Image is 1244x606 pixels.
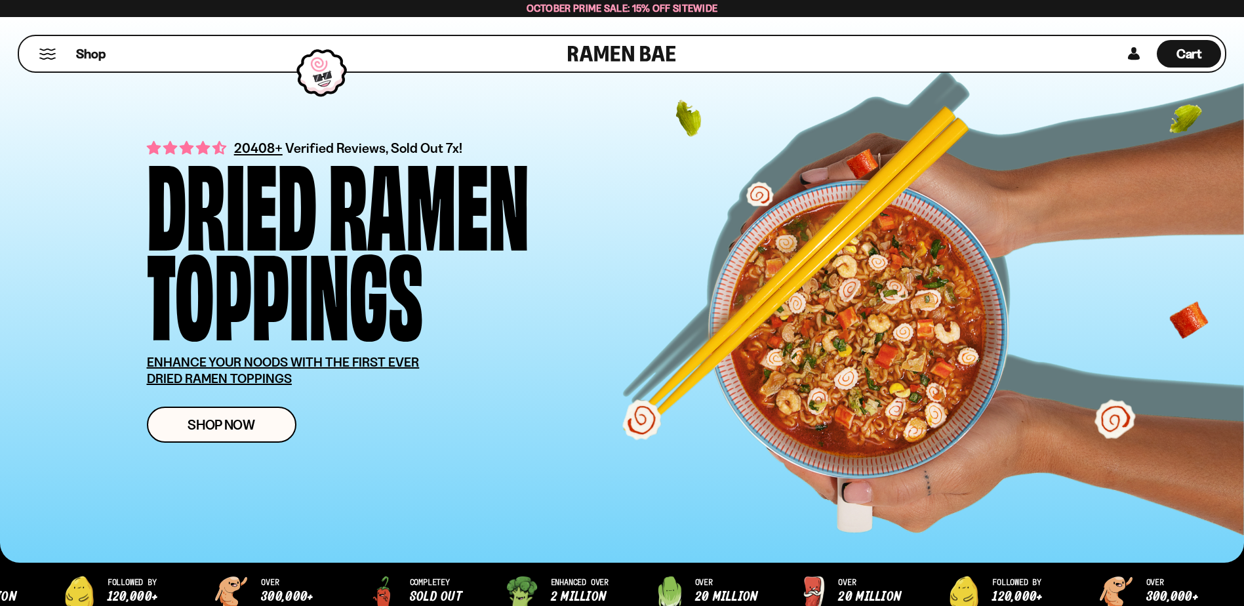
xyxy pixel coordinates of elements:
[39,49,56,60] button: Mobile Menu Trigger
[147,354,420,386] u: ENHANCE YOUR NOODS WITH THE FIRST EVER DRIED RAMEN TOPPINGS
[527,2,718,14] span: October Prime Sale: 15% off Sitewide
[1157,36,1221,71] div: Cart
[147,245,423,334] div: Toppings
[76,45,106,63] span: Shop
[76,40,106,68] a: Shop
[188,418,255,432] span: Shop Now
[147,155,317,245] div: Dried
[1176,46,1202,62] span: Cart
[329,155,529,245] div: Ramen
[147,407,296,443] a: Shop Now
